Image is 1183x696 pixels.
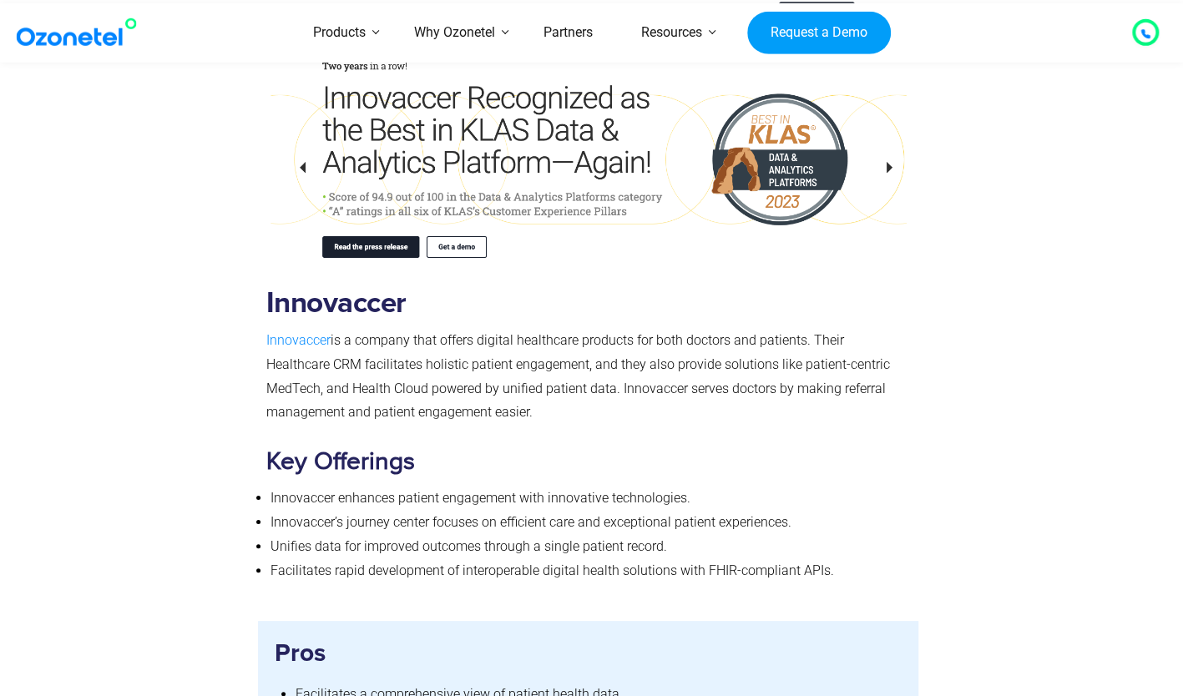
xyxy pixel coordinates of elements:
[266,332,331,348] a: Innovaccer
[617,3,726,63] a: Resources
[747,11,890,54] a: Request a Demo
[390,3,519,63] a: Why Ozonetel
[266,289,407,318] b: Innovaccer
[270,490,690,506] span: Innovaccer enhances patient engagement with innovative technologies.
[270,538,667,554] span: Unifies data for improved outcomes through a single patient record.
[270,514,791,530] span: Innovaccer’s journey center focuses on efficient care and exceptional patient experiences.
[519,3,617,63] a: Partners
[270,562,834,578] span: Facilitates rapid development of interoperable digital health solutions with FHIR-compliant APIs.
[266,446,415,477] b: Key Offerings
[266,332,890,420] span: is a company that offers digital healthcare products for both doctors and patients. Their Healthc...
[289,3,390,63] a: Products
[275,641,326,666] strong: Pros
